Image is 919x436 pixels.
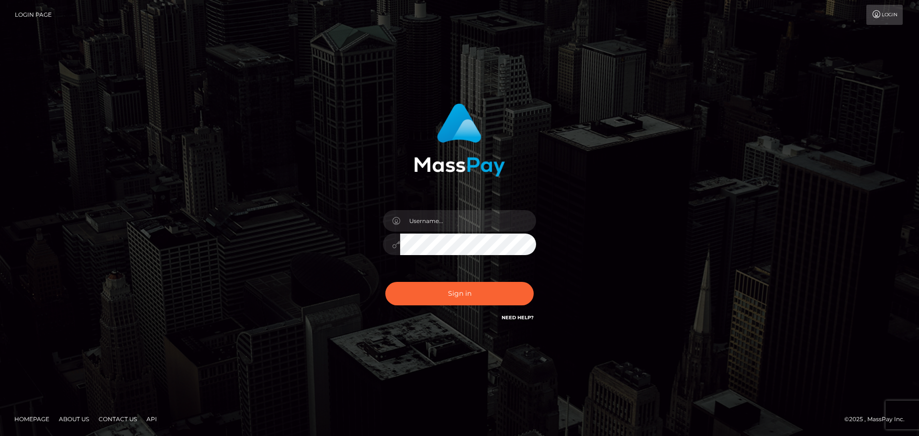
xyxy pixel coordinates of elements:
a: Login [866,5,903,25]
button: Sign in [385,282,534,305]
a: API [143,412,161,426]
a: About Us [55,412,93,426]
img: MassPay Login [414,103,505,177]
a: Homepage [11,412,53,426]
input: Username... [400,210,536,232]
a: Contact Us [95,412,141,426]
a: Login Page [15,5,52,25]
a: Need Help? [502,314,534,321]
div: © 2025 , MassPay Inc. [844,414,912,425]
